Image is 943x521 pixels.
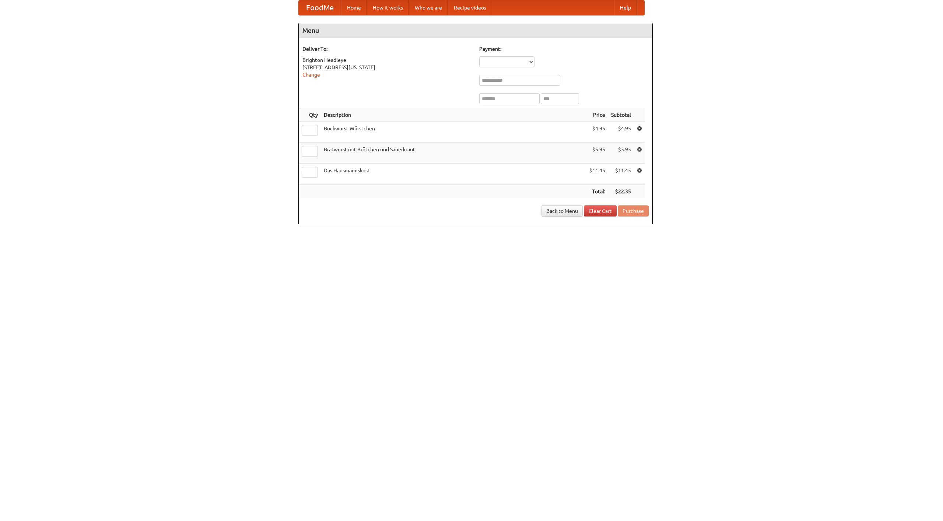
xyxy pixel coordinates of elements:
[448,0,492,15] a: Recipe videos
[302,72,320,78] a: Change
[586,122,608,143] td: $4.95
[302,56,472,64] div: Brighton Headleye
[479,45,649,53] h5: Payment:
[608,108,634,122] th: Subtotal
[321,143,586,164] td: Bratwurst mit Brötchen und Sauerkraut
[584,205,617,217] a: Clear Cart
[608,164,634,185] td: $11.45
[299,0,341,15] a: FoodMe
[367,0,409,15] a: How it works
[608,122,634,143] td: $4.95
[302,45,472,53] h5: Deliver To:
[341,0,367,15] a: Home
[299,108,321,122] th: Qty
[586,185,608,198] th: Total:
[618,205,649,217] button: Purchase
[586,143,608,164] td: $5.95
[302,64,472,71] div: [STREET_ADDRESS][US_STATE]
[321,164,586,185] td: Das Hausmannskost
[299,23,652,38] h4: Menu
[541,205,583,217] a: Back to Menu
[586,164,608,185] td: $11.45
[409,0,448,15] a: Who we are
[321,108,586,122] th: Description
[608,143,634,164] td: $5.95
[608,185,634,198] th: $22.35
[586,108,608,122] th: Price
[321,122,586,143] td: Bockwurst Würstchen
[614,0,637,15] a: Help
